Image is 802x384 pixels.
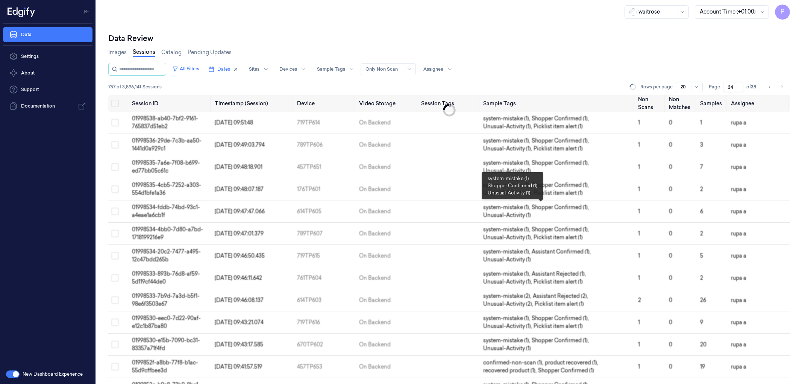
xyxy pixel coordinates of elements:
[638,363,640,370] span: 1
[111,119,119,126] button: Select row
[132,226,203,241] span: 01998534-4bb0-7d80-a7bd-1718199216e9
[483,123,534,131] span: Unusual-Activity (1) ,
[669,297,672,304] span: 0
[356,95,418,112] th: Video Storage
[297,141,353,149] div: 789TP606
[359,119,391,127] div: On Backend
[80,6,92,18] button: Toggle Navigation
[483,181,532,189] span: system-mistake (1) ,
[532,337,590,345] span: Shopper Confirmed (1) ,
[215,119,253,126] span: [DATE] 09:51:48
[215,297,264,304] span: [DATE] 09:46:08.137
[111,185,119,193] button: Select row
[215,230,264,237] span: [DATE] 09:47:01.379
[638,275,640,281] span: 1
[483,300,535,308] span: Unusual-Activity (2) ,
[111,341,119,348] button: Select row
[169,63,202,75] button: All Filters
[483,322,534,330] span: Unusual-Activity (1) ,
[3,27,92,42] a: Data
[669,319,672,326] span: 0
[534,189,583,197] span: Picklist item alert (1)
[483,159,532,167] span: system-mistake (1) ,
[534,322,583,330] span: Picklist item alert (1)
[731,230,746,237] span: rupa a
[731,208,746,215] span: rupa a
[215,363,262,370] span: [DATE] 09:41:57.519
[297,119,353,127] div: 719TP614
[483,137,532,145] span: system-mistake (1) ,
[161,49,182,56] a: Catalog
[111,163,119,171] button: Select row
[700,275,703,281] span: 2
[638,297,641,304] span: 2
[700,119,702,126] span: 1
[133,48,155,57] a: Sessions
[359,141,391,149] div: On Backend
[638,164,640,170] span: 1
[3,65,92,80] button: About
[132,182,201,196] span: 01998535-4cb5-7252-a303-554d1bfe1a36
[669,141,672,148] span: 0
[359,163,391,171] div: On Backend
[731,275,746,281] span: rupa a
[483,314,532,322] span: system-mistake (1) ,
[132,359,198,374] span: 0199852f-a8bb-77f8-b1ac-55d9cffbee3d
[483,256,531,264] span: Unusual-Activity (1)
[483,211,531,219] span: Unusual-Activity (1)
[538,367,594,375] span: Shopper Confirmed (1)
[215,319,264,326] span: [DATE] 09:43:21.074
[129,95,212,112] th: Session ID
[700,186,703,193] span: 2
[359,208,391,216] div: On Backend
[775,5,790,20] button: P
[108,83,162,90] span: 757 of 3,896,141 Sessions
[132,137,202,152] span: 01998536-29de-7c3b-aa50-1441d0a929c1
[297,252,353,260] div: 719TP615
[731,341,746,348] span: rupa a
[111,208,119,215] button: Select row
[3,99,92,114] a: Documentation
[638,141,640,148] span: 1
[418,95,480,112] th: Session Tags
[483,203,532,211] span: system-mistake (1) ,
[483,234,534,241] span: Unusual-Activity (1) ,
[700,319,703,326] span: 9
[709,83,720,90] span: Page
[534,234,583,241] span: Picklist item alert (1)
[700,252,703,259] span: 5
[132,315,201,329] span: 01998530-eec0-7d22-90af-e12c1b87ba80
[294,95,356,112] th: Device
[359,185,391,193] div: On Backend
[731,119,746,126] span: rupa a
[669,230,672,237] span: 0
[483,189,534,197] span: Unusual-Activity (1) ,
[638,208,640,215] span: 1
[483,226,532,234] span: system-mistake (1) ,
[731,363,746,370] span: rupa a
[132,337,200,352] span: 01998530-e15b-7090-bc31-83357a71f4fd
[638,319,640,326] span: 1
[534,278,583,286] span: Picklist item alert (1)
[532,314,590,322] span: Shopper Confirmed (1) ,
[359,274,391,282] div: On Backend
[483,167,531,175] span: Unusual-Activity (1)
[111,274,119,282] button: Select row
[776,82,787,92] button: Go to next page
[746,83,758,90] span: of 38
[532,248,592,256] span: Assistant Confirmed (1) ,
[669,275,672,281] span: 0
[635,95,666,112] th: Non Scans
[480,95,635,112] th: Sample Tags
[217,66,230,73] span: Dates
[700,297,706,304] span: 26
[483,278,534,286] span: Unusual-Activity (1) ,
[215,141,265,148] span: [DATE] 09:49:03.794
[297,185,353,193] div: 176TP601
[297,208,353,216] div: 614TP605
[215,208,265,215] span: [DATE] 09:47:47.066
[111,252,119,260] button: Select row
[483,145,534,153] span: Unusual-Activity (1) ,
[483,367,538,375] span: recovered product (1) ,
[669,341,672,348] span: 0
